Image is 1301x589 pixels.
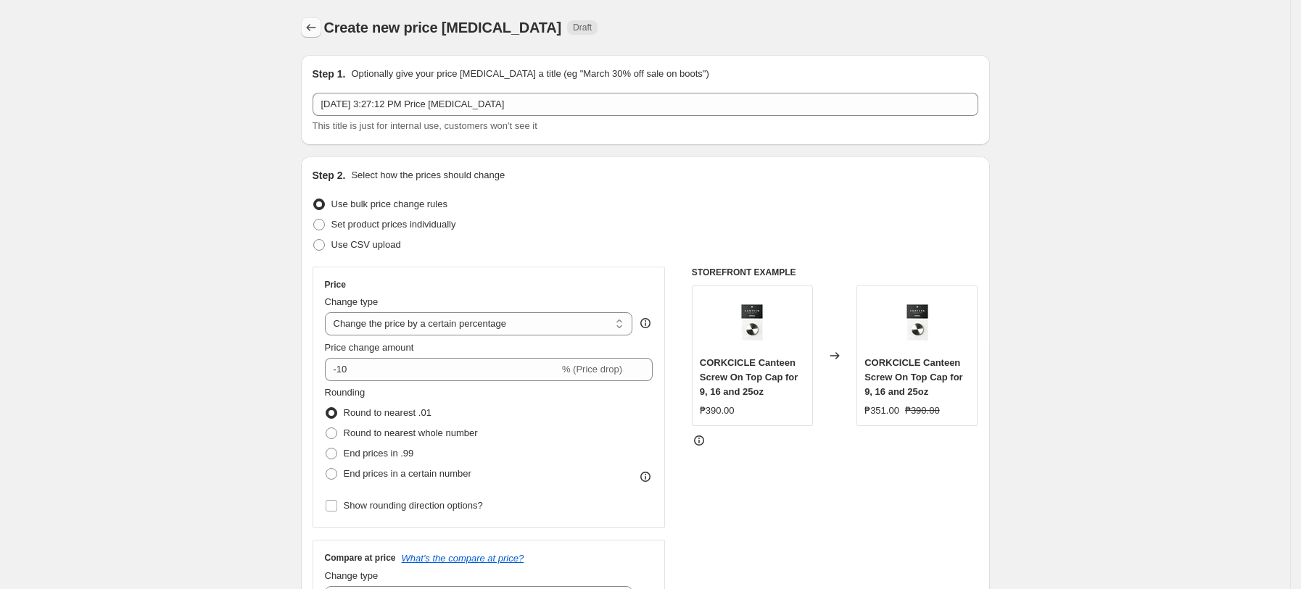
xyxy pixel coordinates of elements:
span: % (Price drop) [562,364,622,375]
span: Use bulk price change rules [331,199,447,209]
span: Change type [325,570,379,581]
span: This title is just for internal use, customers won't see it [313,120,537,131]
h3: Compare at price [325,552,396,564]
input: -15 [325,358,559,381]
span: Set product prices individually [331,219,456,230]
h2: Step 1. [313,67,346,81]
button: Price change jobs [301,17,321,38]
div: ₱351.00 [864,404,899,418]
span: Price change amount [325,342,414,353]
img: Accessories_-_Screw_on_top_80x.jpg [723,293,781,351]
span: End prices in a certain number [344,468,471,479]
p: Optionally give your price [MEDICAL_DATA] a title (eg "March 30% off sale on boots") [351,67,709,81]
span: Use CSV upload [331,239,401,250]
span: Round to nearest .01 [344,407,431,418]
h3: Price [325,279,346,291]
div: help [638,316,653,330]
strike: ₱390.00 [905,404,940,418]
span: CORKCICLE Canteen Screw On Top Cap for 9, 16 and 25oz [700,357,798,397]
span: Round to nearest whole number [344,427,478,438]
img: Accessories_-_Screw_on_top_80x.jpg [888,293,946,351]
span: Rounding [325,387,365,398]
span: End prices in .99 [344,448,414,459]
span: Create new price [MEDICAL_DATA] [324,20,562,35]
span: Show rounding direction options? [344,500,483,511]
input: 30% off holiday sale [313,93,978,116]
h6: STOREFRONT EXAMPLE [692,267,978,278]
button: What's the compare at price? [402,553,524,564]
span: Draft [573,22,592,33]
span: Change type [325,296,379,307]
div: ₱390.00 [700,404,735,418]
p: Select how the prices should change [351,168,505,183]
span: CORKCICLE Canteen Screw On Top Cap for 9, 16 and 25oz [864,357,963,397]
h2: Step 2. [313,168,346,183]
